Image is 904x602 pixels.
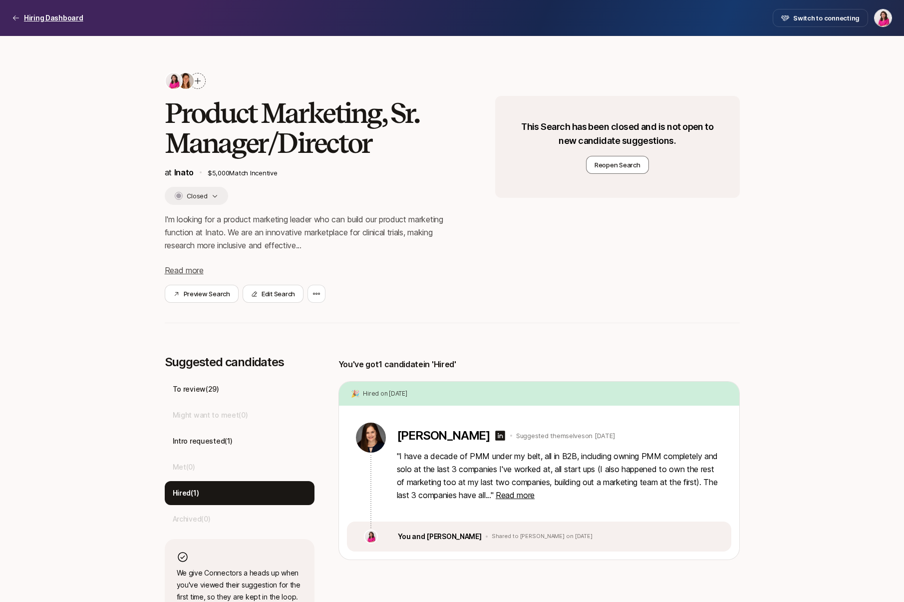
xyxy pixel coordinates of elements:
[166,73,182,89] img: 9e09e871_5697_442b_ae6e_b16e3f6458f8.jpg
[165,265,204,275] span: Read more
[874,9,892,27] button: Emma Frane
[397,429,490,443] p: [PERSON_NAME]
[398,531,482,543] p: You and [PERSON_NAME]
[351,388,359,400] span: 🎉
[173,461,195,473] p: Met ( 0 )
[174,167,194,177] span: Inato
[165,187,228,205] button: Closed
[173,487,199,499] p: Hired ( 1 )
[165,166,194,179] p: at
[165,285,239,303] button: Preview Search
[356,423,386,453] img: b18222d9_3e23_4640_8f30_1cd116073070.jpg
[338,358,456,371] p: You've got 1 candidate in 'Hired'
[208,168,463,178] p: $5,000 Match Incentive
[173,435,233,447] p: Intro requested ( 1 )
[243,285,303,303] button: Edit Search
[363,389,407,398] p: Hired on [DATE]
[173,513,211,525] p: Archived ( 0 )
[178,73,194,89] img: ACg8ocK1jj7op8Wf3luDR3PplKSM-k5eCM1RWGWmjaXbynMTy6a5xSpg=s160-c
[24,12,83,24] p: Hiring Dashboard
[173,383,219,395] p: To review ( 29 )
[165,213,463,252] p: I'm looking for a product marketing leader who can build our product marketing function at Inato....
[875,9,892,26] img: Emma Frane
[773,9,868,27] button: Switch to connecting
[586,156,649,174] button: Reopen Search
[496,490,535,500] span: Read more
[165,355,314,369] p: Suggested candidates
[165,98,463,158] h2: Product Marketing, Sr. Manager/Director
[793,13,860,23] span: Switch to connecting
[516,431,614,441] p: Suggested themselves on [DATE]
[365,531,377,543] img: 9e09e871_5697_442b_ae6e_b16e3f6458f8.jpg
[173,409,248,421] p: Might want to meet ( 0 )
[397,450,723,502] p: " I have a decade of PMM under my belt, all in B2B, including owning PMM completely and solo at t...
[519,120,716,148] p: This Search has been closed and is not open to new candidate suggestions.
[492,533,593,540] p: Shared to [PERSON_NAME] on [DATE]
